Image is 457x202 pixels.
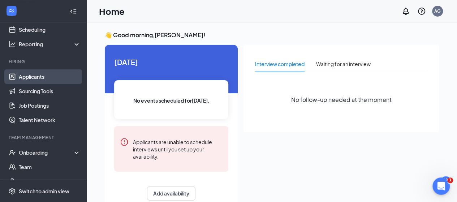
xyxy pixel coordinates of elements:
[9,188,16,195] svg: Settings
[19,149,74,156] div: Onboarding
[19,113,81,127] a: Talent Network
[432,177,450,195] iframe: Intercom live chat
[70,8,77,15] svg: Collapse
[417,7,426,16] svg: QuestionInfo
[9,149,16,156] svg: UserCheck
[19,98,81,113] a: Job Postings
[434,8,441,14] div: AG
[442,176,450,182] div: 16
[447,177,453,183] span: 1
[120,138,129,146] svg: Error
[9,40,16,48] svg: Analysis
[147,186,195,201] button: Add availability
[19,69,81,84] a: Applicants
[133,138,223,160] div: Applicants are unable to schedule interviews until you set up your availability.
[19,174,81,189] a: Documents
[19,84,81,98] a: Sourcing Tools
[9,59,79,65] div: Hiring
[133,96,210,104] span: No events scheduled for [DATE] .
[114,56,228,68] span: [DATE]
[255,60,305,68] div: Interview completed
[9,134,79,141] div: Team Management
[19,160,81,174] a: Team
[401,7,410,16] svg: Notifications
[105,31,439,39] h3: 👋 Good morning, [PERSON_NAME] !
[99,5,125,17] h1: Home
[316,60,371,68] div: Waiting for an interview
[19,40,81,48] div: Reporting
[19,22,81,37] a: Scheduling
[8,7,15,14] svg: WorkstreamLogo
[19,188,69,195] div: Switch to admin view
[291,95,392,104] span: No follow-up needed at the moment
